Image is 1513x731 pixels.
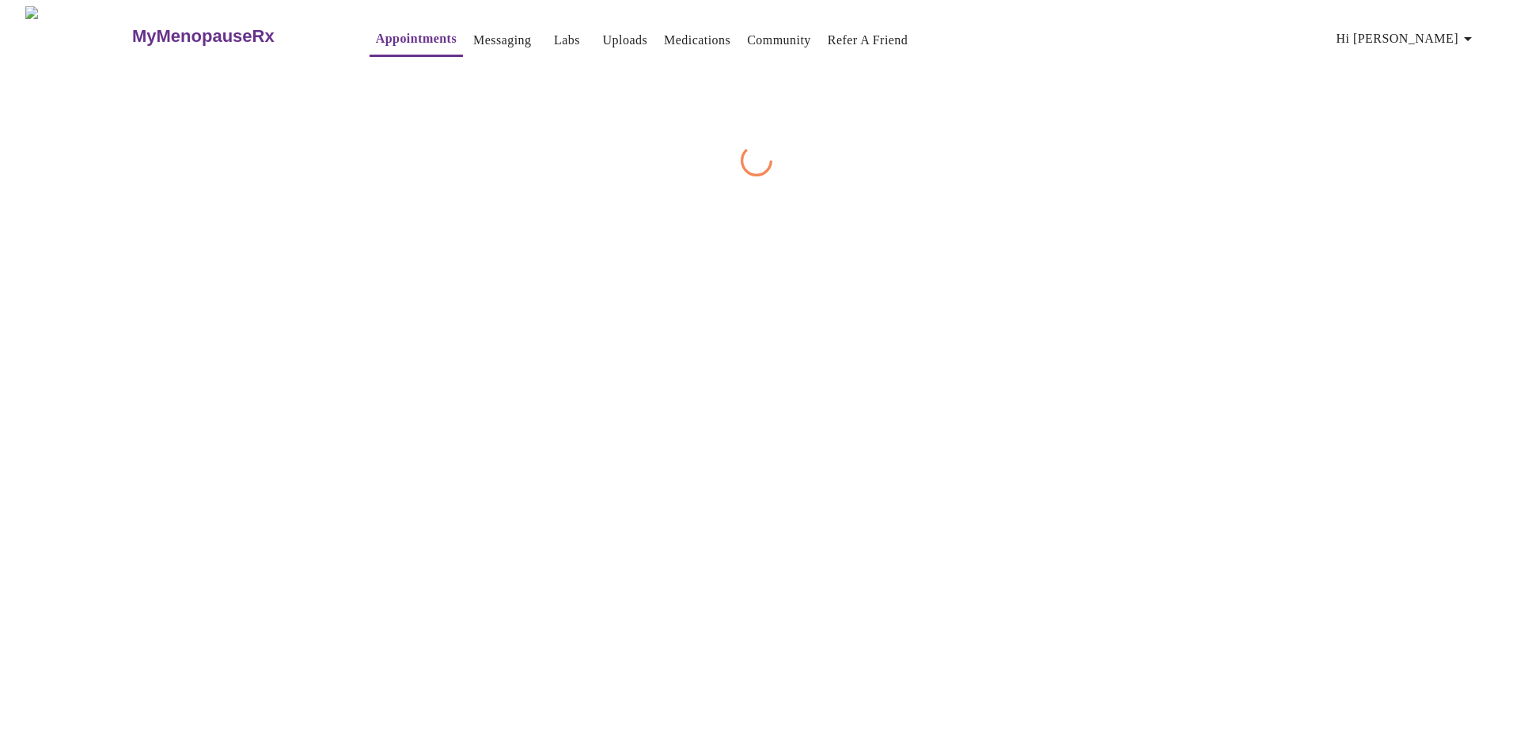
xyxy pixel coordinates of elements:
[130,9,337,64] a: MyMenopauseRx
[25,6,130,66] img: MyMenopauseRx Logo
[741,25,817,56] button: Community
[554,29,580,51] a: Labs
[473,29,531,51] a: Messaging
[542,25,593,56] button: Labs
[1330,23,1484,55] button: Hi [PERSON_NAME]
[828,29,908,51] a: Refer a Friend
[747,29,811,51] a: Community
[376,28,457,50] a: Appointments
[597,25,654,56] button: Uploads
[658,25,737,56] button: Medications
[467,25,537,56] button: Messaging
[664,29,730,51] a: Medications
[603,29,648,51] a: Uploads
[821,25,915,56] button: Refer a Friend
[132,26,275,47] h3: MyMenopauseRx
[370,23,463,57] button: Appointments
[1337,28,1477,50] span: Hi [PERSON_NAME]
